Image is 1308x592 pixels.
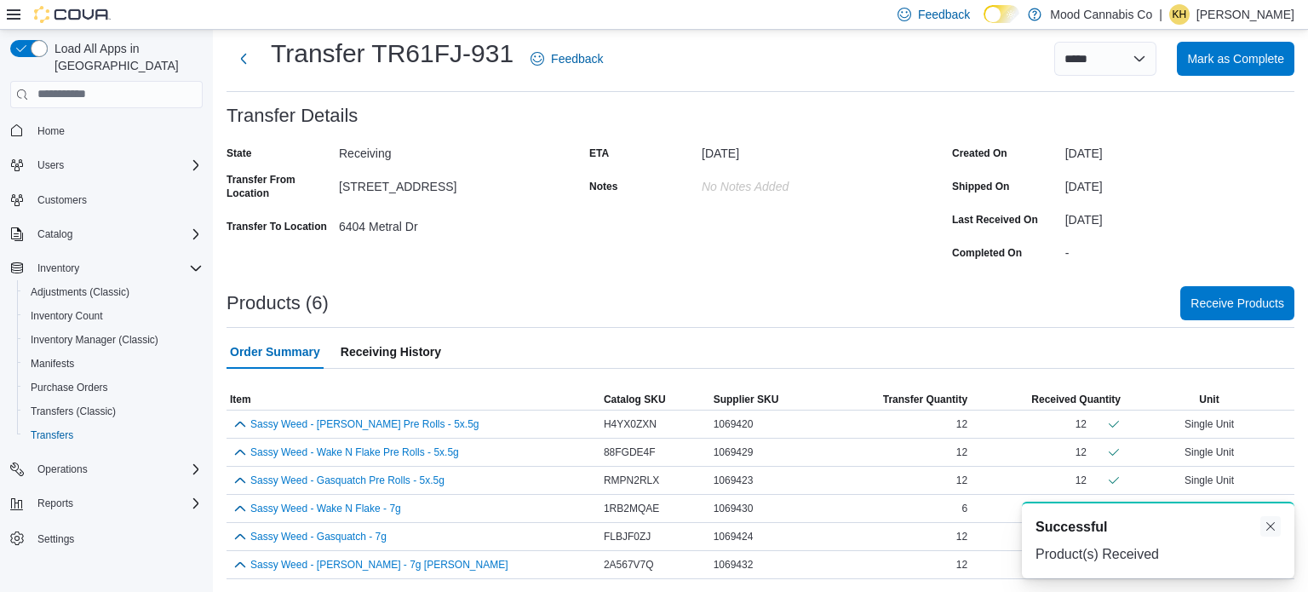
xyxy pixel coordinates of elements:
a: Manifests [24,353,81,374]
span: Catalog SKU [604,393,666,406]
button: Sassy Weed - Gasquatch Pre Rolls - 5x.5g [250,474,445,486]
span: 1069429 [714,445,754,459]
button: Receive Products [1180,286,1294,320]
span: 12 [956,417,967,431]
span: Customers [31,189,203,210]
label: ETA [589,147,609,160]
div: 12 [1076,417,1087,431]
div: No Notes added [702,173,930,193]
button: Sassy Weed - [PERSON_NAME] Pre Rolls - 5x.5g [250,418,479,430]
span: 1069420 [714,417,754,431]
button: Sassy Weed - Wake N Flake - 7g [250,503,401,514]
span: Purchase Orders [24,377,203,398]
p: | [1159,4,1162,25]
button: Purchase Orders [17,376,209,399]
span: FLBJF0ZJ [604,530,651,543]
div: [DATE] [1065,173,1294,193]
span: Feedback [918,6,970,23]
div: Receiving [339,140,567,160]
div: Single Unit [1124,414,1294,434]
label: Notes [589,180,617,193]
span: Inventory [37,262,79,275]
a: Home [31,121,72,141]
span: Manifests [31,357,74,371]
button: Catalog [3,222,209,246]
span: Inventory Count [24,306,203,326]
span: 12 [956,558,967,572]
button: Sassy Weed - Wake N Flake Pre Rolls - 5x.5g [250,446,459,458]
button: Operations [31,459,95,480]
div: [STREET_ADDRESS] [339,173,567,193]
span: 12 [956,445,967,459]
div: Product(s) Received [1035,544,1281,565]
button: Sassy Weed - [PERSON_NAME] - 7g [PERSON_NAME] [250,559,508,571]
div: Kristjan Hultin [1169,4,1190,25]
span: Transfers (Classic) [24,401,203,422]
span: Home [31,120,203,141]
span: Transfers [24,425,203,445]
span: Inventory Manager (Classic) [31,333,158,347]
button: Received Quantity [971,389,1124,410]
span: Adjustments (Classic) [31,285,129,299]
span: Supplier SKU [714,393,779,406]
span: Successful [1035,517,1107,537]
span: Transfers (Classic) [31,405,116,418]
div: 12 [1076,474,1087,487]
button: Inventory Manager (Classic) [17,328,209,352]
h3: Transfer Details [227,106,358,126]
div: [DATE] [1065,140,1294,160]
a: Purchase Orders [24,377,115,398]
span: Receiving History [341,335,441,369]
div: - [1065,239,1294,260]
img: Cova [34,6,111,23]
span: Adjustments (Classic) [24,282,203,302]
button: Transfers [17,423,209,447]
div: [DATE] [1065,206,1294,227]
h3: Products (6) [227,293,329,313]
a: Inventory Manager (Classic) [24,330,165,350]
span: Feedback [551,50,603,67]
button: Inventory [3,256,209,280]
span: Transfers [31,428,73,442]
button: Operations [3,457,209,481]
span: Manifests [24,353,203,374]
label: Transfer To Location [227,220,327,233]
div: Single Unit [1124,442,1294,463]
label: Shipped On [952,180,1009,193]
button: Inventory Count [17,304,209,328]
button: Sassy Weed - Gasquatch - 7g [250,531,387,543]
button: Customers [3,187,209,212]
button: Transfer Quantity [825,389,971,410]
span: Operations [31,459,203,480]
button: Transfers (Classic) [17,399,209,423]
span: Customers [37,193,87,207]
button: Inventory [31,258,86,279]
span: 1069430 [714,502,754,515]
button: Settings [3,526,209,550]
span: Catalog [31,224,203,244]
span: Receive Products [1190,295,1284,312]
span: 6 [961,502,967,515]
div: [DATE] [702,140,930,160]
label: Last Received On [952,213,1038,227]
span: H4YX0ZXN [604,417,657,431]
button: Dismiss toast [1260,516,1281,537]
span: Inventory Count [31,309,103,323]
span: Received Quantity [1031,393,1121,406]
button: Next [227,42,261,76]
span: Catalog [37,227,72,241]
a: Customers [31,190,94,210]
span: Operations [37,463,88,476]
span: KH [1173,4,1187,25]
a: Adjustments (Classic) [24,282,136,302]
span: Dark Mode [984,23,984,24]
a: Feedback [524,42,610,76]
button: Mark as Complete [1177,42,1294,76]
span: RMPN2RLX [604,474,659,487]
span: Mark as Complete [1187,50,1284,67]
div: 6404 Metral Dr [339,213,567,233]
span: Item [230,393,251,406]
div: Single Unit [1124,470,1294,491]
button: Reports [31,493,80,514]
button: Item [227,389,600,410]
